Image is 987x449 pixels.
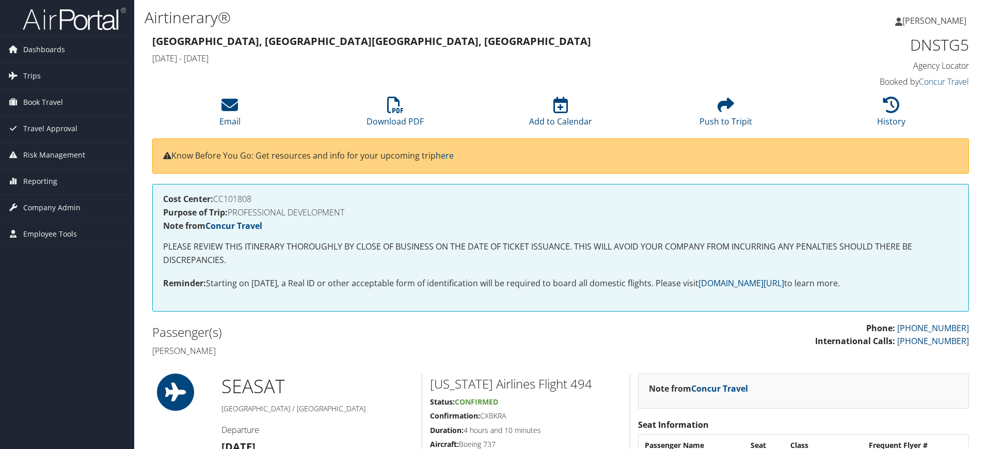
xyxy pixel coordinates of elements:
img: airportal-logo.png [23,7,126,31]
p: Starting on [DATE], a Real ID or other acceptable form of identification will be required to boar... [163,277,958,290]
a: [PHONE_NUMBER] [897,335,969,347]
strong: Purpose of Trip: [163,207,228,218]
span: Confirmed [455,397,498,407]
strong: Status: [430,397,455,407]
h5: 4 hours and 10 minutes [430,425,622,436]
a: Add to Calendar [529,102,592,127]
h4: Booked by [776,76,969,87]
span: Reporting [23,168,57,194]
a: [DOMAIN_NAME][URL] [698,277,784,289]
h5: CXBKRA [430,411,622,421]
h4: CC101808 [163,195,958,203]
h5: [GEOGRAPHIC_DATA] / [GEOGRAPHIC_DATA] [221,404,414,414]
a: [PHONE_NUMBER] [897,322,969,334]
a: here [436,150,454,161]
h2: [US_STATE] Airlines Flight 494 [430,375,622,393]
span: [PERSON_NAME] [902,15,966,26]
h4: [DATE] - [DATE] [152,53,761,64]
a: Push to Tripit [699,102,752,127]
a: Concur Travel [205,220,262,231]
strong: Confirmation: [430,411,480,421]
span: Book Travel [23,89,63,115]
strong: Phone: [866,322,895,334]
a: Concur Travel [919,76,969,87]
span: Company Admin [23,195,81,221]
strong: Cost Center: [163,193,213,205]
h1: SEA SAT [221,374,414,399]
span: Risk Management [23,142,85,168]
strong: Note from [163,220,262,231]
strong: International Calls: [815,335,895,347]
strong: Seat Information [638,419,709,430]
strong: Note from [649,383,748,394]
h4: Departure [221,424,414,436]
strong: Duration: [430,425,464,435]
h4: PROFESSIONAL DEVELOPMENT [163,208,958,216]
h2: Passenger(s) [152,323,553,341]
a: Email [219,102,241,127]
strong: Reminder: [163,277,206,289]
h4: Agency Locator [776,60,969,71]
span: Trips [23,63,41,89]
span: Employee Tools [23,221,77,247]
a: Download PDF [367,102,424,127]
a: History [877,102,905,127]
span: Travel Approval [23,116,77,142]
strong: [GEOGRAPHIC_DATA], [GEOGRAPHIC_DATA] [GEOGRAPHIC_DATA], [GEOGRAPHIC_DATA] [152,34,591,48]
a: Concur Travel [691,383,748,394]
p: Know Before You Go: Get resources and info for your upcoming trip [163,149,958,163]
h4: [PERSON_NAME] [152,345,553,357]
h1: DNSTG5 [776,34,969,56]
a: [PERSON_NAME] [895,5,977,36]
span: Dashboards [23,37,65,63]
p: PLEASE REVIEW THIS ITINERARY THOROUGHLY BY CLOSE OF BUSINESS ON THE DATE OF TICKET ISSUANCE. THIS... [163,240,958,267]
strong: Aircraft: [430,439,459,449]
h1: Airtinerary® [145,7,699,28]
